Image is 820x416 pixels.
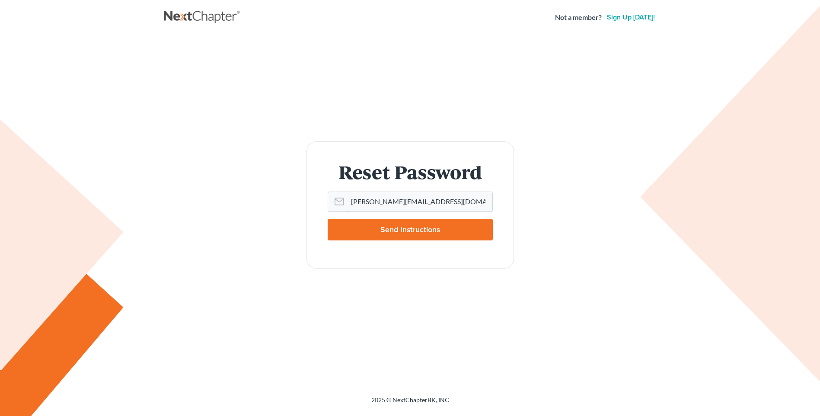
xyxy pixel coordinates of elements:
h1: Reset Password [328,163,493,181]
strong: Not a member? [555,13,602,22]
div: 2025 © NextChapterBK, INC [164,396,657,411]
input: Send Instructions [328,219,493,240]
a: Sign up [DATE]! [605,14,657,21]
input: Email Address [348,192,492,211]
